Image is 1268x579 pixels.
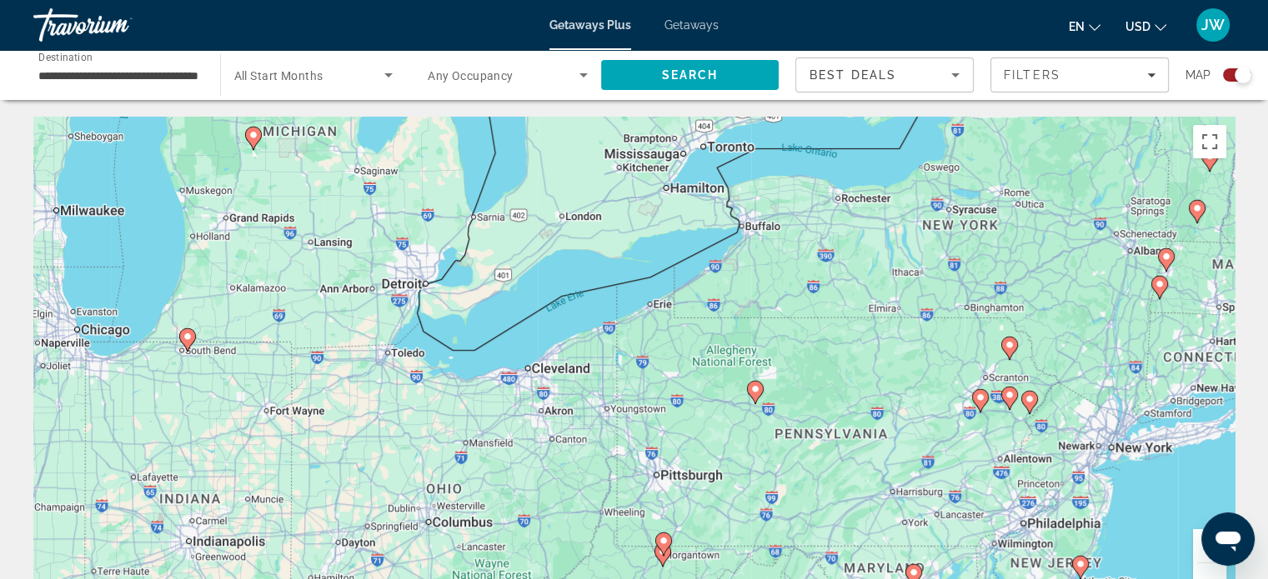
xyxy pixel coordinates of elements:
[1069,14,1100,38] button: Change language
[1191,7,1235,42] button: User Menu
[1125,20,1150,33] span: USD
[234,69,323,82] span: All Start Months
[428,69,514,82] span: Any Occupancy
[1193,529,1226,562] button: Zoom in
[664,18,719,32] a: Getaways
[1004,68,1060,82] span: Filters
[38,66,198,86] input: Select destination
[661,68,718,82] span: Search
[33,3,200,47] a: Travorium
[601,60,779,90] button: Search
[1201,17,1225,33] span: JW
[1185,63,1210,87] span: Map
[809,68,896,82] span: Best Deals
[1069,20,1085,33] span: en
[1193,125,1226,158] button: Toggle fullscreen view
[549,18,631,32] a: Getaways Plus
[1125,14,1166,38] button: Change currency
[1201,512,1255,566] iframe: Button to launch messaging window
[809,65,960,85] mat-select: Sort by
[990,57,1169,92] button: Filters
[38,51,93,62] span: Destination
